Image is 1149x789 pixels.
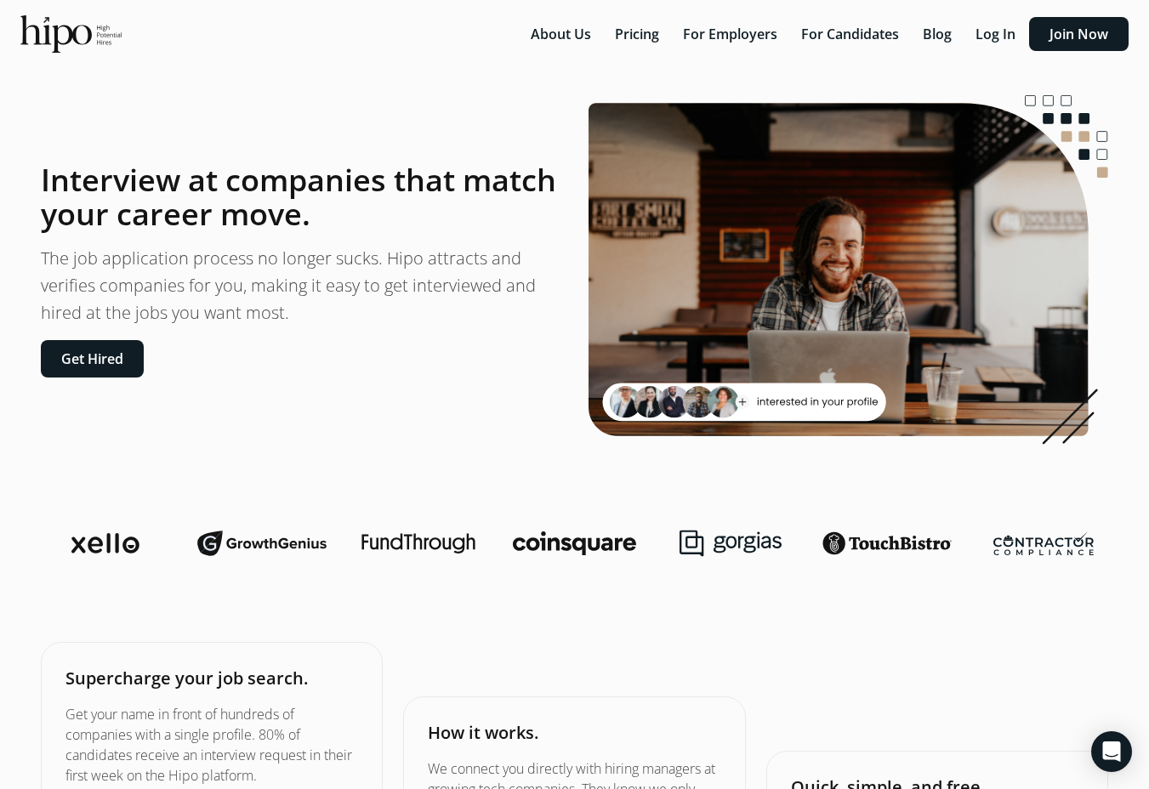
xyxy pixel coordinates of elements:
button: About Us [520,17,601,51]
img: gorgias-logo [680,530,782,557]
button: Join Now [1029,17,1129,51]
button: For Employers [673,17,788,51]
p: Get your name in front of hundreds of companies with a single profile. 80% of candidates receive ... [65,704,358,786]
a: Log In [965,25,1029,43]
h1: Interview at companies that match your career move. [41,163,561,231]
img: official-logo [20,15,122,53]
button: Blog [913,17,962,51]
h5: How it works. [428,721,720,745]
img: fundthrough-logo [361,533,475,553]
a: For Employers [673,25,791,43]
p: The job application process no longer sucks. Hipo attracts and verifies companies for you, making... [41,245,561,326]
div: Open Intercom Messenger [1091,731,1132,772]
button: Get Hired [41,340,144,377]
img: landing-image [589,95,1109,445]
img: xello-logo [71,533,140,553]
img: contractor-compliance-logo [993,531,1094,555]
img: coinsquare-logo [513,531,635,555]
a: About Us [520,25,605,43]
a: For Candidates [791,25,913,43]
img: touchbistro-logo [822,530,952,557]
a: Join Now [1029,25,1129,43]
img: growthgenius-logo [197,526,327,560]
h5: Supercharge your job search. [65,667,358,690]
button: Log In [965,17,1026,51]
a: Pricing [605,25,673,43]
button: For Candidates [791,17,909,51]
a: Blog [913,25,965,43]
button: Pricing [605,17,669,51]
